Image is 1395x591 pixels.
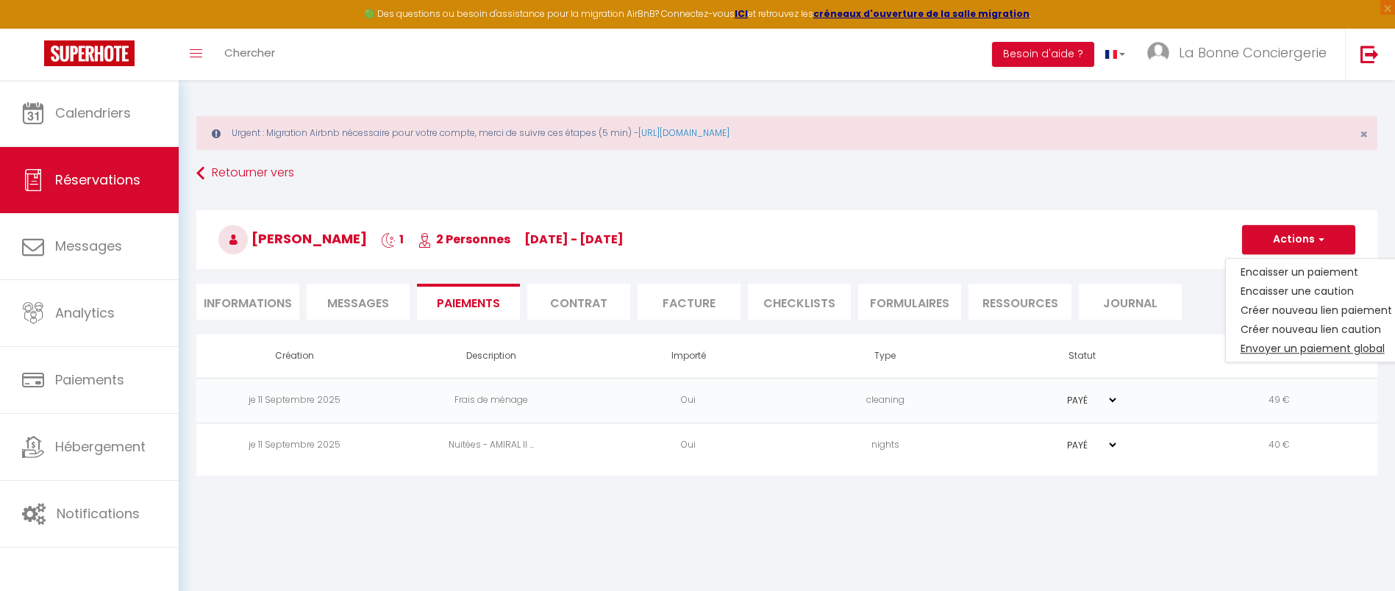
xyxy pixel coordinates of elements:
[196,334,393,378] th: Création
[55,237,122,255] span: Messages
[992,42,1094,67] button: Besoin d'aide ?
[968,284,1071,320] li: Ressources
[55,370,124,389] span: Paiements
[1179,43,1327,62] span: La Bonne Conciergerie
[590,334,787,378] th: Importé
[527,284,630,320] li: Contrat
[1360,128,1368,141] button: Close
[55,304,115,322] span: Analytics
[196,284,299,320] li: Informations
[196,423,393,468] td: je 11 Septembre 2025
[787,378,984,423] td: cleaning
[590,423,787,468] td: Oui
[984,334,1181,378] th: Statut
[12,6,56,50] button: Ouvrir le widget de chat LiveChat
[55,104,131,122] span: Calendriers
[393,334,591,378] th: Description
[55,171,140,189] span: Réservations
[218,229,367,248] span: [PERSON_NAME]
[196,378,393,423] td: je 11 Septembre 2025
[1332,525,1384,580] iframe: Chat
[393,423,591,468] td: Nuitées - AMIRAL II ...
[393,378,591,423] td: Frais de ménage
[1360,125,1368,143] span: ×
[748,284,851,320] li: CHECKLISTS
[1180,334,1377,378] th: Total
[1180,423,1377,468] td: 40 €
[1136,29,1345,80] a: ... La Bonne Conciergerie
[524,231,624,248] span: [DATE] - [DATE]
[417,284,520,320] li: Paiements
[787,334,984,378] th: Type
[1079,284,1182,320] li: Journal
[735,7,748,20] a: ICI
[57,504,140,523] span: Notifications
[327,295,389,312] span: Messages
[813,7,1030,20] a: créneaux d'ouverture de la salle migration
[44,40,135,66] img: Super Booking
[224,45,275,60] span: Chercher
[55,437,146,456] span: Hébergement
[787,423,984,468] td: nights
[638,126,729,139] a: [URL][DOMAIN_NAME]
[638,284,741,320] li: Facture
[1147,42,1169,64] img: ...
[1242,225,1355,254] button: Actions
[1180,378,1377,423] td: 49 €
[858,284,961,320] li: FORMULAIRES
[590,378,787,423] td: Oui
[1360,45,1379,63] img: logout
[196,116,1377,150] div: Urgent : Migration Airbnb nécessaire pour votre compte, merci de suivre ces étapes (5 min) -
[196,160,1377,187] a: Retourner vers
[418,231,510,248] span: 2 Personnes
[213,29,286,80] a: Chercher
[381,231,404,248] span: 1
